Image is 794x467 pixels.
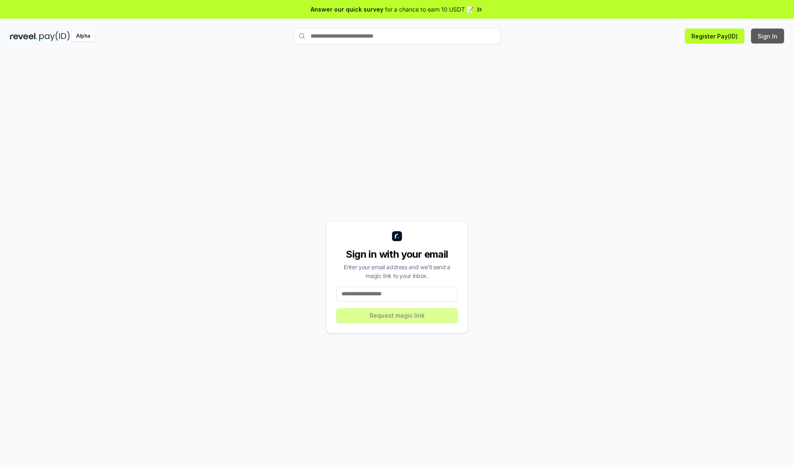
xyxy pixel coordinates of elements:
[685,29,744,43] button: Register Pay(ID)
[311,5,383,14] span: Answer our quick survey
[10,31,38,41] img: reveel_dark
[751,29,784,43] button: Sign In
[39,31,70,41] img: pay_id
[336,248,458,261] div: Sign in with your email
[336,263,458,280] div: Enter your email address and we’ll send a magic link to your inbox.
[392,231,402,241] img: logo_small
[72,31,95,41] div: Alpha
[385,5,474,14] span: for a chance to earn 10 USDT 📝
